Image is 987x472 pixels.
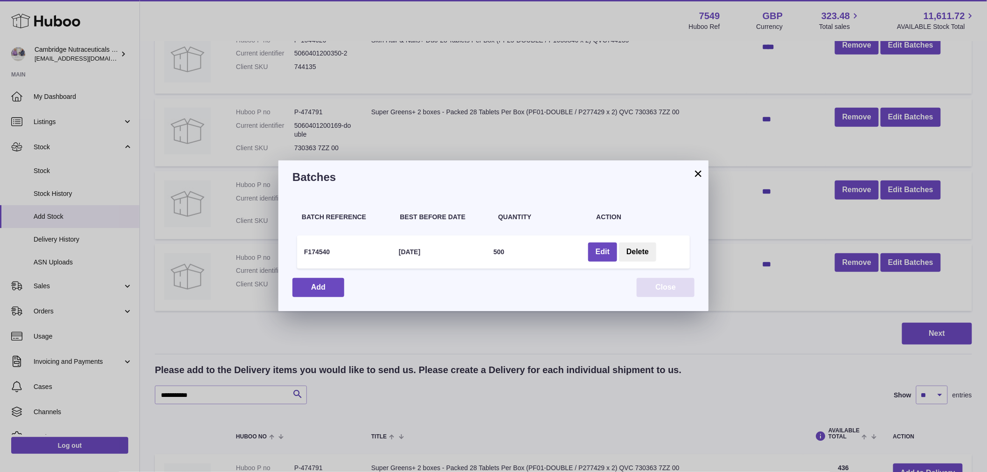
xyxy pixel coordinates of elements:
h4: Batch Reference [302,213,391,222]
button: Delete [619,243,656,262]
h3: Batches [292,170,695,185]
h4: Action [597,213,686,222]
h4: Best Before Date [400,213,489,222]
button: Edit [588,243,617,262]
h4: 500 [493,248,504,257]
h4: Quantity [498,213,587,222]
button: Add [292,278,344,297]
h4: F174540 [304,248,330,257]
button: Close [637,278,695,297]
button: × [693,168,704,179]
h4: [DATE] [399,248,420,257]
